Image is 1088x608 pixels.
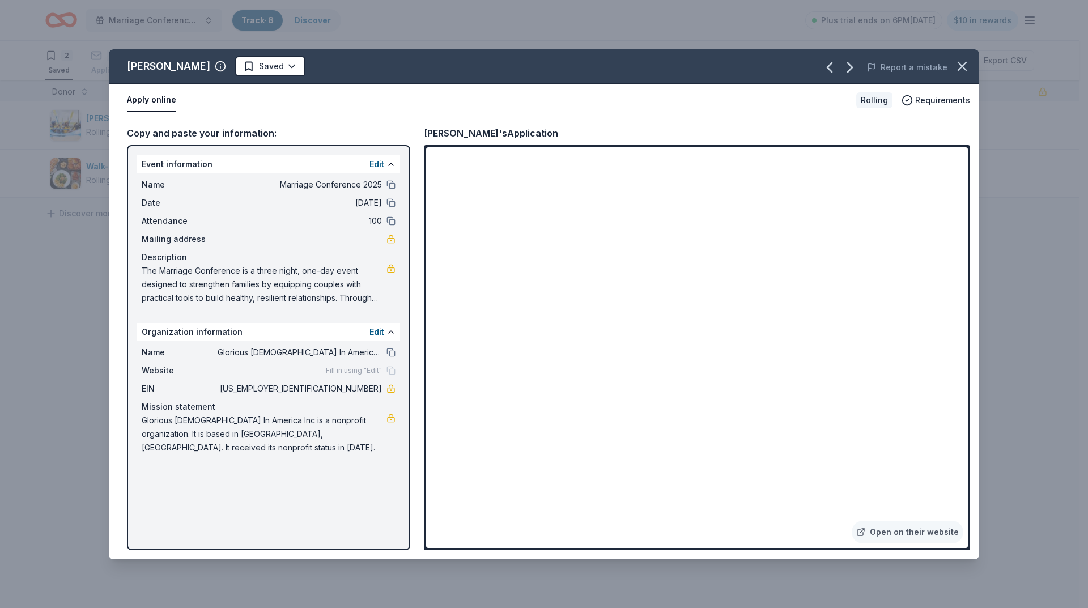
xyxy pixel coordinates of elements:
span: Name [142,346,218,359]
span: Glorious [DEMOGRAPHIC_DATA] In America Inc [218,346,382,359]
div: Mission statement [142,400,396,414]
div: Copy and paste your information: [127,126,410,141]
span: EIN [142,382,218,396]
div: Organization information [137,323,400,341]
button: Requirements [902,93,970,107]
span: Glorious [DEMOGRAPHIC_DATA] In America Inc is a nonprofit organization. It is based in [GEOGRAPHI... [142,414,386,454]
span: Website [142,364,218,377]
div: Description [142,250,396,264]
div: Event information [137,155,400,173]
div: Rolling [856,92,892,108]
span: Marriage Conference 2025 [218,178,382,192]
button: Apply online [127,88,176,112]
span: 100 [218,214,382,228]
button: Edit [369,325,384,339]
span: Date [142,196,218,210]
button: Saved [235,56,305,76]
span: [US_EMPLOYER_IDENTIFICATION_NUMBER] [218,382,382,396]
div: [PERSON_NAME]'s Application [424,126,558,141]
button: Report a mistake [867,61,947,74]
button: Edit [369,158,384,171]
a: Open on their website [852,521,963,543]
div: [PERSON_NAME] [127,57,210,75]
span: Requirements [915,93,970,107]
span: The Marriage Conference is a three night, one-day event designed to strengthen families by equipp... [142,264,386,305]
span: Mailing address [142,232,218,246]
span: Attendance [142,214,218,228]
span: Saved [259,59,284,73]
span: Fill in using "Edit" [326,366,382,375]
span: [DATE] [218,196,382,210]
span: Name [142,178,218,192]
